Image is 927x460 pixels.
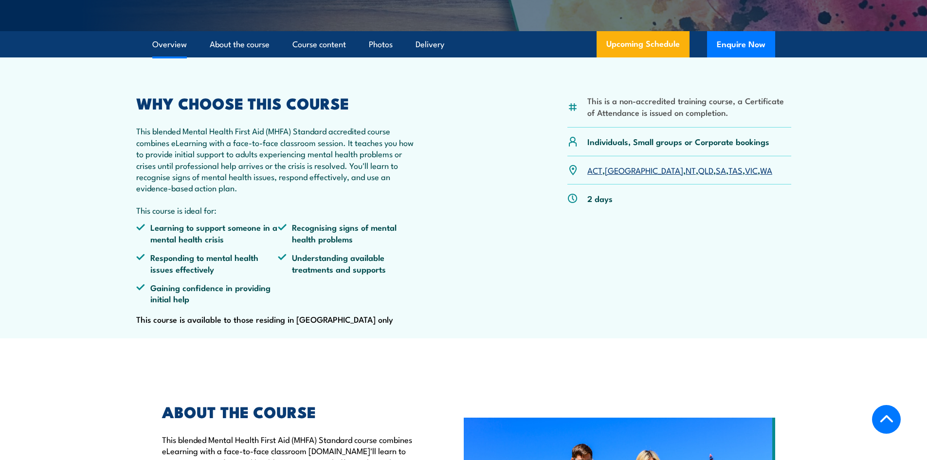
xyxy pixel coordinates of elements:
p: 2 days [587,193,613,204]
a: Upcoming Schedule [597,31,690,57]
a: ACT [587,164,602,176]
a: [GEOGRAPHIC_DATA] [605,164,683,176]
a: WA [760,164,772,176]
p: , , , , , , , [587,165,772,176]
a: SA [716,164,726,176]
li: Understanding available treatments and supports [278,252,420,275]
a: TAS [728,164,743,176]
button: Enquire Now [707,31,775,57]
a: Overview [152,32,187,57]
h2: ABOUT THE COURSE [162,405,419,418]
li: Recognising signs of mental health problems [278,221,420,244]
a: Delivery [416,32,444,57]
a: Course content [292,32,346,57]
li: Gaining confidence in providing initial help [136,282,278,305]
p: This course is ideal for: [136,204,420,216]
li: Responding to mental health issues effectively [136,252,278,275]
a: VIC [745,164,758,176]
a: About the course [210,32,270,57]
p: This blended Mental Health First Aid (MHFA) Standard accredited course combines eLearning with a ... [136,125,420,193]
li: Learning to support someone in a mental health crisis [136,221,278,244]
a: QLD [698,164,713,176]
div: This course is available to those residing in [GEOGRAPHIC_DATA] only [136,96,420,326]
li: This is a non-accredited training course, a Certificate of Attendance is issued on completion. [587,95,791,118]
a: NT [686,164,696,176]
h2: WHY CHOOSE THIS COURSE [136,96,420,110]
a: Photos [369,32,393,57]
p: Individuals, Small groups or Corporate bookings [587,136,769,147]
